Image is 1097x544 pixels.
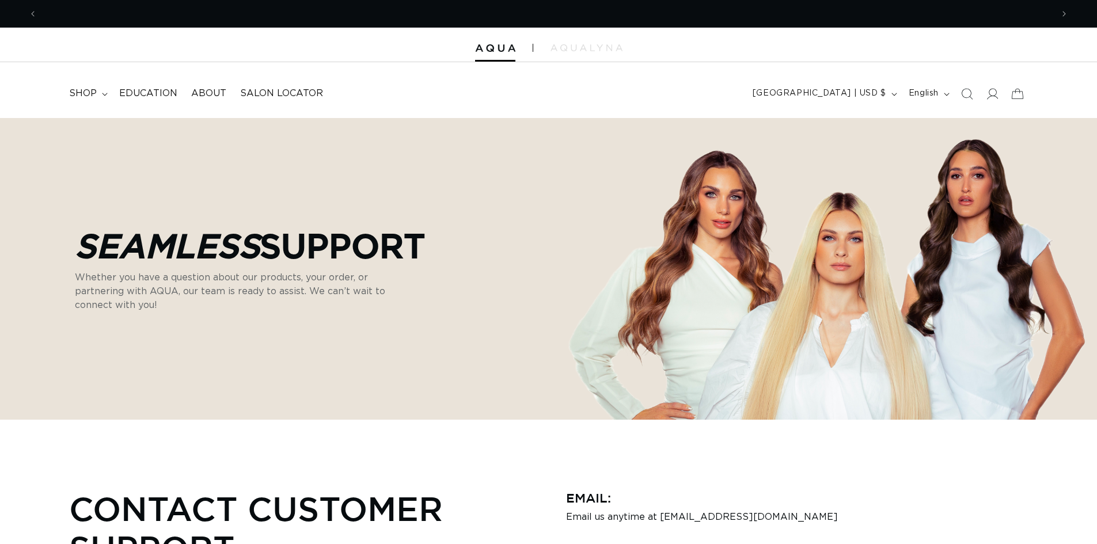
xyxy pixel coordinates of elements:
p: Email us anytime at [EMAIL_ADDRESS][DOMAIN_NAME] [566,512,1028,522]
button: Previous announcement [20,3,45,25]
img: aqualyna.com [551,44,622,51]
span: English [909,88,939,100]
span: shop [69,88,97,100]
summary: shop [62,81,112,106]
a: Salon Locator [233,81,330,106]
a: About [184,81,233,106]
p: Whether you have a question about our products, your order, or partnering with AQUA, our team is ... [75,271,409,312]
span: [GEOGRAPHIC_DATA] | USD $ [753,88,886,100]
span: About [191,88,226,100]
span: Education [119,88,177,100]
h3: Email: [566,489,1028,507]
em: Seamless [75,227,260,264]
p: Support [75,226,426,265]
button: Next announcement [1052,3,1077,25]
button: English [902,83,954,105]
summary: Search [954,81,980,106]
a: Education [112,81,184,106]
span: Salon Locator [240,88,323,100]
img: Aqua Hair Extensions [475,44,515,52]
button: [GEOGRAPHIC_DATA] | USD $ [746,83,902,105]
